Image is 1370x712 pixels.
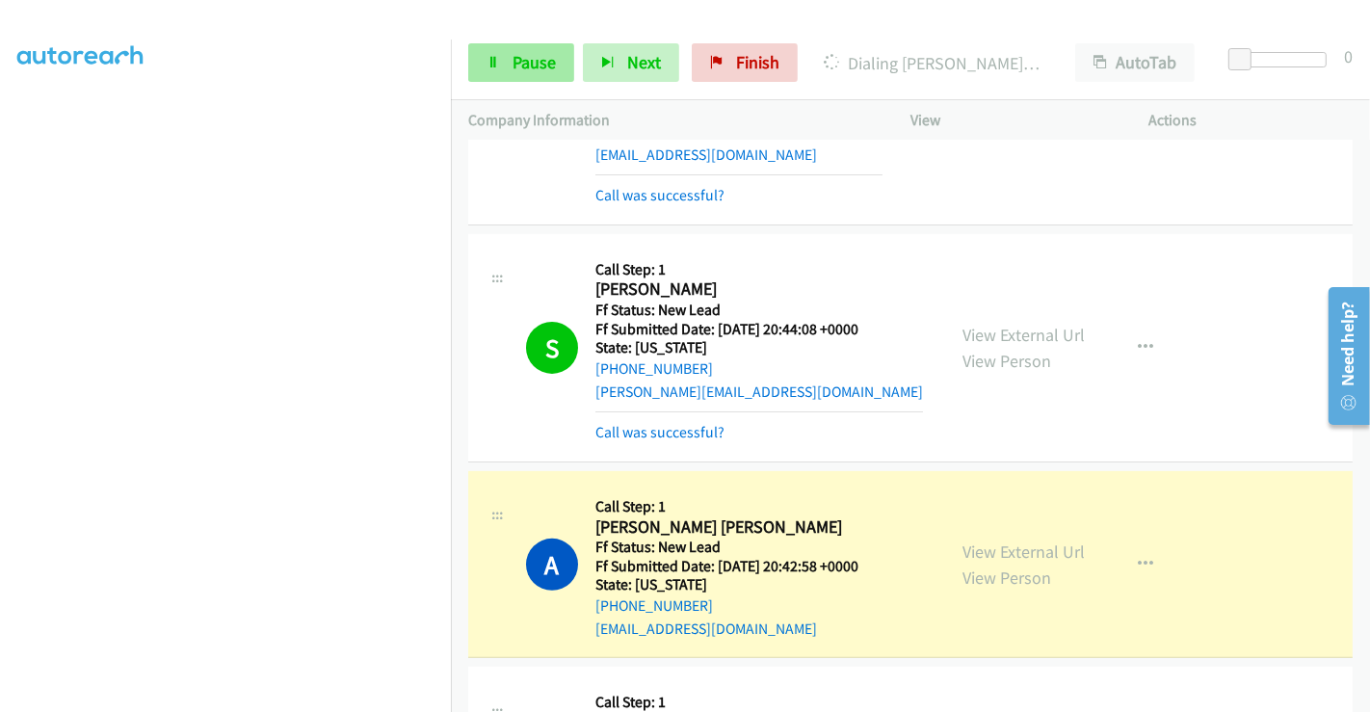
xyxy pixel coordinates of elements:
[468,109,876,132] p: Company Information
[595,301,923,320] h5: Ff Status: New Lead
[736,51,779,73] span: Finish
[583,43,679,82] button: Next
[962,324,1085,346] a: View External Url
[962,541,1085,563] a: View External Url
[595,516,883,539] h2: [PERSON_NAME] [PERSON_NAME]
[595,382,923,401] a: [PERSON_NAME][EMAIL_ADDRESS][DOMAIN_NAME]
[595,538,883,557] h5: Ff Status: New Lead
[595,145,817,164] a: [EMAIL_ADDRESS][DOMAIN_NAME]
[526,322,578,374] h1: S
[962,567,1051,589] a: View Person
[595,338,923,357] h5: State: [US_STATE]
[595,320,923,339] h5: Ff Submitted Date: [DATE] 20:44:08 +0000
[526,539,578,591] h1: A
[513,51,556,73] span: Pause
[468,43,574,82] a: Pause
[1238,52,1327,67] div: Delay between calls (in seconds)
[595,423,725,441] a: Call was successful?
[1344,43,1353,69] div: 0
[595,278,883,301] h2: [PERSON_NAME]
[595,186,725,204] a: Call was successful?
[595,620,817,638] a: [EMAIL_ADDRESS][DOMAIN_NAME]
[595,575,883,594] h5: State: [US_STATE]
[692,43,798,82] a: Finish
[1315,279,1370,433] iframe: Resource Center
[962,350,1051,372] a: View Person
[627,51,661,73] span: Next
[910,109,1115,132] p: View
[595,122,713,141] a: [PHONE_NUMBER]
[1149,109,1354,132] p: Actions
[595,260,923,279] h5: Call Step: 1
[595,693,858,712] h5: Call Step: 1
[595,359,713,378] a: [PHONE_NUMBER]
[595,557,883,576] h5: Ff Submitted Date: [DATE] 20:42:58 +0000
[595,497,883,516] h5: Call Step: 1
[595,596,713,615] a: [PHONE_NUMBER]
[824,50,1041,76] p: Dialing [PERSON_NAME] [PERSON_NAME]
[1075,43,1195,82] button: AutoTab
